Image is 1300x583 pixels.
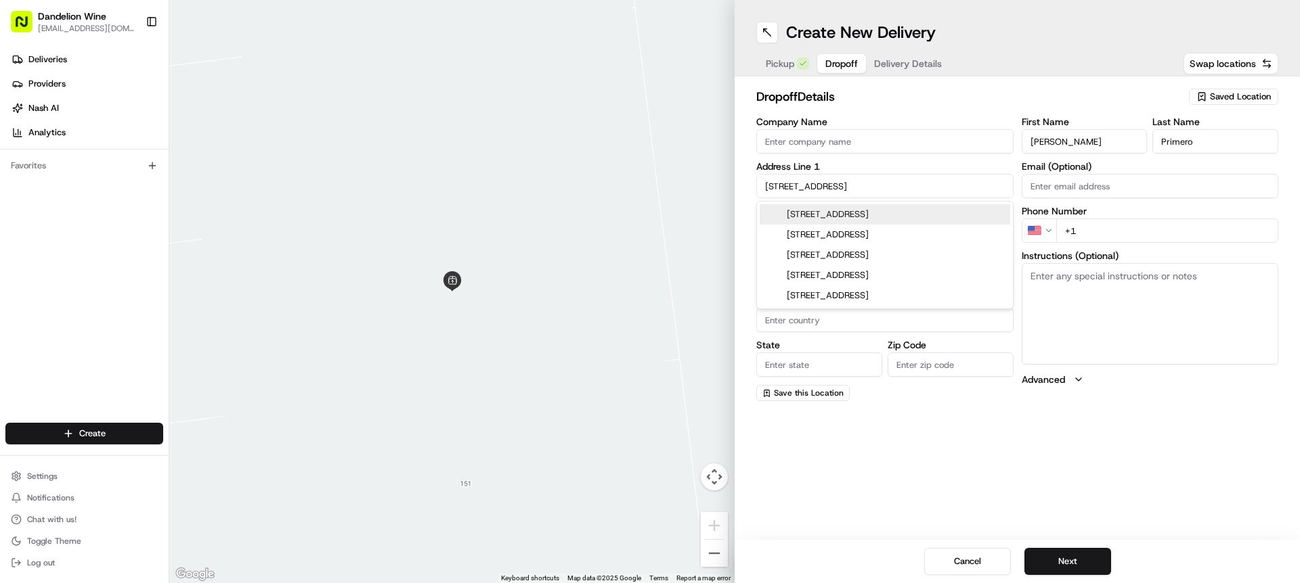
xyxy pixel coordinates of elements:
span: Settings [27,471,58,482]
img: 1736555255976-a54dd68f-1ca7-489b-9aae-adbdc363a1c4 [27,210,38,221]
img: 1736555255976-a54dd68f-1ca7-489b-9aae-adbdc363a1c4 [14,129,38,154]
a: Terms (opens in new tab) [649,574,668,582]
label: State [756,340,882,350]
span: Chat with us! [27,514,77,525]
a: Analytics [5,122,169,143]
div: We're available if you need us! [61,143,186,154]
div: 💻 [114,304,125,314]
input: Enter first name [1022,129,1148,154]
a: Report a map error [676,574,731,582]
label: Instructions (Optional) [1022,251,1279,260]
button: Next [1024,548,1111,575]
div: Favorites [5,155,163,177]
span: Analytics [28,126,66,139]
input: Enter address [756,174,1014,198]
button: Zoom out [701,540,728,567]
span: Map data ©2025 Google [567,574,641,582]
input: Enter phone number [1056,218,1279,243]
button: Keyboard shortcuts [501,574,559,583]
div: Start new chat [61,129,222,143]
a: Powered byPylon [95,335,164,346]
span: Wisdom [PERSON_NAME] [42,246,144,257]
button: Settings [5,467,163,486]
button: Toggle Theme [5,532,163,551]
input: Enter country [756,308,1014,332]
a: Open this area in Google Maps (opens a new window) [173,565,217,583]
a: 📗Knowledge Base [8,297,109,321]
img: Google [173,565,217,583]
label: Last Name [1152,117,1278,126]
span: Swap locations [1190,57,1256,70]
div: [STREET_ADDRESS] [760,204,1010,225]
button: Dandelion Wine [38,9,106,23]
div: [STREET_ADDRESS] [760,265,1010,285]
button: Zoom in [701,512,728,539]
h1: Create New Delivery [786,22,936,43]
span: Toggle Theme [27,536,81,546]
span: • [147,210,152,220]
button: Create [5,423,163,444]
span: API Documentation [128,302,217,316]
div: 📗 [14,304,24,314]
span: Log out [27,557,55,568]
span: [DATE] [154,246,182,257]
span: Delivery Details [874,57,942,70]
input: Clear [35,87,223,101]
span: Deliveries [28,53,67,66]
span: Dropoff [825,57,858,70]
div: Past conversations [14,176,91,187]
a: 💻API Documentation [109,297,223,321]
button: Swap locations [1184,53,1278,74]
h2: dropoff Details [756,87,1181,106]
label: Phone Number [1022,206,1279,216]
span: Save this Location [774,388,844,398]
a: Nash AI [5,97,169,119]
button: Notifications [5,488,163,507]
input: Enter company name [756,129,1014,154]
span: • [147,246,152,257]
button: [EMAIL_ADDRESS][DOMAIN_NAME] [38,23,135,34]
input: Enter state [756,352,882,377]
img: 1736555255976-a54dd68f-1ca7-489b-9aae-adbdc363a1c4 [27,247,38,258]
a: Providers [5,73,169,95]
p: Welcome 👋 [14,54,246,76]
span: Knowledge Base [27,302,104,316]
div: Suggestions [756,201,1014,309]
button: Map camera controls [701,463,728,490]
span: Providers [28,78,66,90]
span: Pickup [766,57,794,70]
label: Zip Code [888,340,1014,350]
button: See all [210,173,246,189]
span: Create [79,427,106,440]
button: Saved Location [1189,87,1278,106]
input: Enter last name [1152,129,1278,154]
span: Saved Location [1210,91,1271,103]
img: Wisdom Oko [14,197,35,223]
label: Company Name [756,117,1014,126]
span: Nash AI [28,102,59,114]
input: Enter email address [1022,174,1279,198]
div: [STREET_ADDRESS] [760,225,1010,245]
img: Wisdom Oko [14,233,35,260]
label: Advanced [1022,373,1065,386]
label: First Name [1022,117,1148,126]
input: Enter zip code [888,352,1014,377]
img: Nash [14,14,41,41]
button: Save this Location [756,385,850,401]
img: 8571987876998_91fb9ceb93ad5c398215_72.jpg [28,129,53,154]
button: Chat with us! [5,510,163,529]
label: Address Line 1 [756,162,1014,171]
span: Pylon [135,335,164,346]
a: Deliveries [5,49,169,70]
div: [STREET_ADDRESS] [760,285,1010,306]
span: Wisdom [PERSON_NAME] [42,210,144,220]
button: Cancel [924,548,1011,575]
button: Advanced [1022,373,1279,386]
label: Email (Optional) [1022,162,1279,171]
div: [STREET_ADDRESS] [760,245,1010,265]
span: Notifications [27,492,74,503]
button: Log out [5,553,163,572]
button: Start new chat [230,133,246,149]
